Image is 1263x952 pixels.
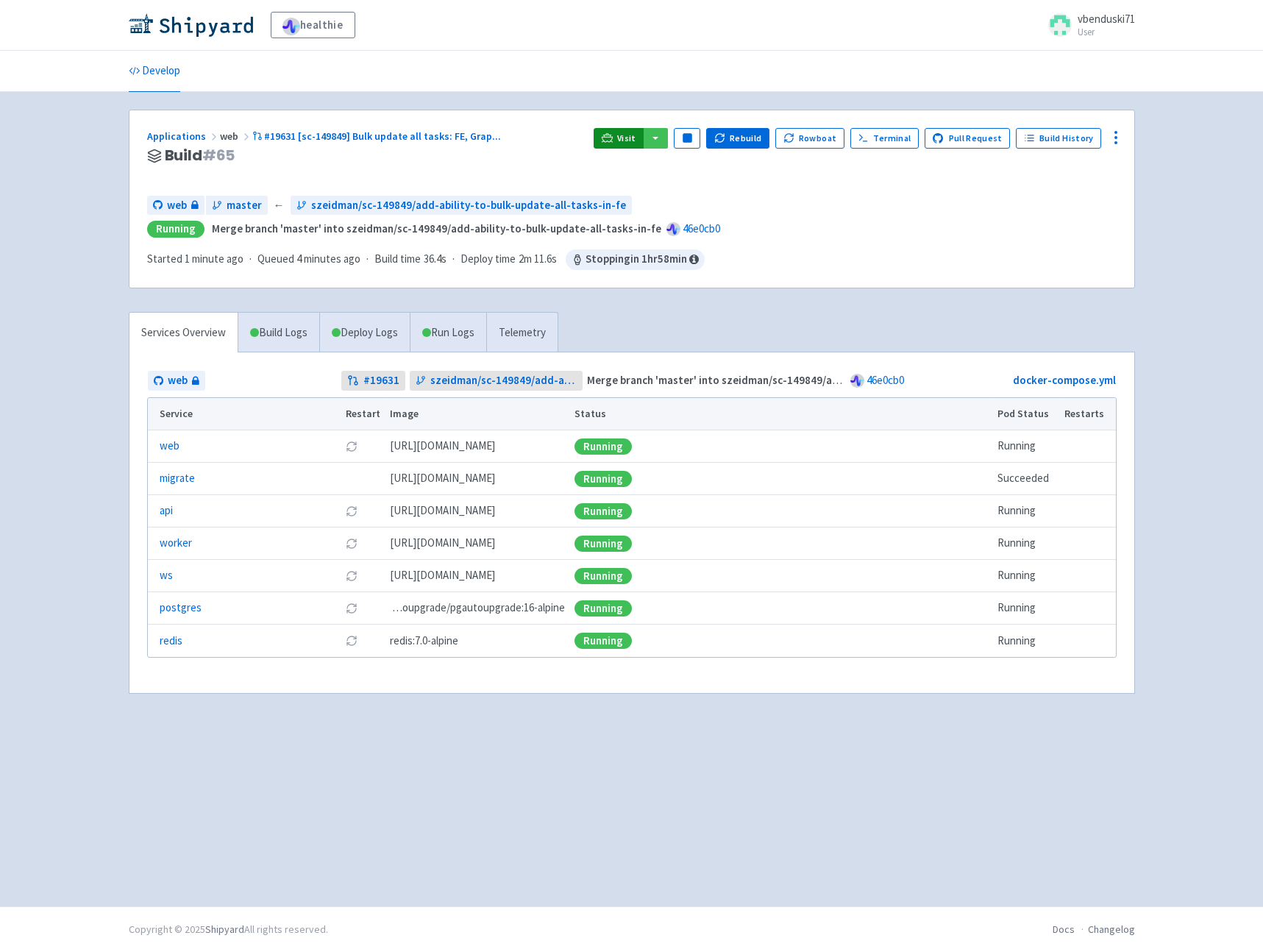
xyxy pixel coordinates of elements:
a: 46e0cb0 [683,221,720,235]
a: szeidman/sc-149849/add-ability-to-bulk-update-all-tasks-in-fe [291,196,632,216]
a: docker-compose.yml [1013,373,1116,387]
span: Stopping in 1 hr 58 min [566,249,705,270]
span: [DOMAIN_NAME][URL] [390,567,495,584]
span: ← [274,197,285,214]
a: #19631 [341,371,405,391]
div: Copyright © 2025 All rights reserved. [129,922,328,937]
strong: Merge branch 'master' into szeidman/sc-149849/add-ability-to-bulk-update-all-tasks-in-fe [212,221,661,235]
a: Run Logs [410,313,486,353]
td: Running [992,560,1059,592]
td: Succeeded [992,463,1059,495]
time: 1 minute ago [185,252,243,266]
small: User [1078,27,1135,37]
td: Running [992,527,1059,560]
button: Pause [674,128,700,149]
div: Running [574,503,632,519]
span: redis:7.0-alpine [390,633,458,650]
span: vbenduski71 [1078,12,1135,26]
div: Running [574,536,632,552]
button: Restart pod [346,441,357,452]
span: Deploy time [460,251,516,268]
span: pgautoupgrade/pgautoupgrade:16-alpine [390,600,565,617]
span: Visit [617,132,636,144]
a: Services Overview [129,313,238,353]
button: Restart pod [346,570,357,582]
time: 4 minutes ago [296,252,360,266]
td: Running [992,625,1059,657]
th: Restart [341,398,385,430]
div: Running [574,600,632,617]
button: Rebuild [706,128,769,149]
a: Build Logs [238,313,319,353]
td: Running [992,430,1059,463]
span: web [168,372,188,389]
span: [DOMAIN_NAME][URL] [390,438,495,455]
div: Running [574,471,632,487]
a: ws [160,567,173,584]
a: migrate [160,470,195,487]
div: Running [147,221,204,238]
a: Terminal [850,128,919,149]
a: worker [160,535,192,552]
button: Restart pod [346,538,357,550]
a: Docs [1053,923,1075,936]
a: Visit [594,128,644,149]
a: szeidman/sc-149849/add-ability-to-bulk-update-all-tasks-in-fe [410,371,583,391]
span: #19631 [sc-149849] Bulk update all tasks: FE, Grap ... [264,129,501,143]
span: [DOMAIN_NAME][URL] [390,535,495,552]
a: vbenduski71 User [1039,13,1135,37]
span: master [227,197,262,214]
img: Shipyard logo [129,13,253,37]
span: 36.4s [424,251,447,268]
a: Telemetry [486,313,558,353]
th: Service [148,398,341,430]
span: # 65 [202,145,235,166]
a: api [160,502,173,519]
a: Shipyard [205,923,244,936]
a: Deploy Logs [319,313,410,353]
span: [DOMAIN_NAME][URL] [390,470,495,487]
span: Build time [374,251,421,268]
span: Build [165,147,235,164]
a: web [148,371,205,391]
span: Started [147,252,243,266]
strong: # 19631 [363,372,399,389]
th: Status [569,398,992,430]
span: 2m 11.6s [519,251,557,268]
span: web [220,129,252,143]
div: Running [574,568,632,584]
a: Pull Request [925,128,1011,149]
th: Pod Status [992,398,1059,430]
button: Restart pod [346,505,357,517]
a: 46e0cb0 [867,373,904,387]
th: Image [385,398,569,430]
div: · · · [147,249,705,270]
a: #19631 [sc-149849] Bulk update all tasks: FE, Grap... [252,129,504,143]
span: [DOMAIN_NAME][URL] [390,502,495,519]
a: web [147,196,204,216]
a: web [160,438,179,455]
td: Running [992,495,1059,527]
button: Restart pod [346,635,357,647]
a: Changelog [1088,923,1135,936]
a: healthie [271,12,355,38]
span: Queued [257,252,360,266]
div: Running [574,633,632,649]
a: Develop [129,51,180,92]
span: web [167,197,187,214]
strong: Merge branch 'master' into szeidman/sc-149849/add-ability-to-bulk-update-all-tasks-in-fe [587,373,1036,387]
a: Build History [1016,128,1101,149]
a: master [206,196,268,216]
span: szeidman/sc-149849/add-ability-to-bulk-update-all-tasks-in-fe [311,197,626,214]
th: Restarts [1059,398,1115,430]
button: Restart pod [346,603,357,614]
a: Applications [147,129,220,143]
a: postgres [160,600,202,617]
div: Running [574,438,632,455]
button: Rowboat [775,128,844,149]
td: Running [992,592,1059,625]
a: redis [160,633,182,650]
span: szeidman/sc-149849/add-ability-to-bulk-update-all-tasks-in-fe [430,372,577,389]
